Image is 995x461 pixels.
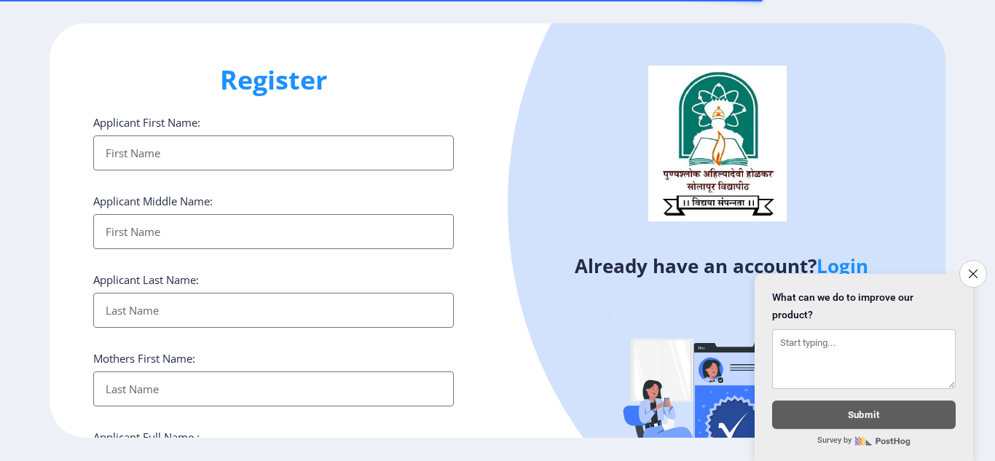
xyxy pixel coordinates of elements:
label: Applicant Middle Name: [93,194,213,208]
label: Applicant Full Name : (As on marksheet) [93,430,200,459]
a: Login [817,253,868,279]
label: Mothers First Name: [93,351,195,366]
label: Applicant First Name: [93,115,200,130]
input: First Name [93,214,454,249]
label: Applicant Last Name: [93,272,199,287]
h4: Already have an account? [508,254,935,277]
input: Last Name [93,371,454,406]
input: First Name [93,135,454,170]
h1: Register [93,63,454,98]
img: logo [648,66,787,221]
input: Last Name [93,293,454,328]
